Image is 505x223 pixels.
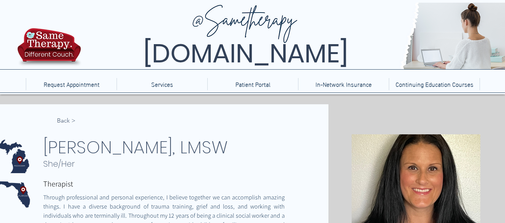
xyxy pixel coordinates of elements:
span: She/Her [43,158,75,170]
a: < Back [43,115,76,126]
p: Continuing Education Courses [392,78,477,90]
a: Request Appointment [26,78,117,90]
span: [PERSON_NAME], LMSW [43,135,228,159]
p: In-Network Insurance [312,78,376,90]
p: Patient Portal [232,78,274,90]
div: Services [117,78,207,90]
p: Services [147,78,177,90]
a: In-Network Insurance [298,78,389,90]
span: Therapist [43,179,73,189]
span: < Back [57,116,76,125]
p: Request Appointment [40,78,103,90]
img: TBH.US [15,27,83,72]
a: Patient Portal [207,78,298,90]
a: Continuing Education Courses [389,78,480,90]
span: [DOMAIN_NAME] [143,35,348,72]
